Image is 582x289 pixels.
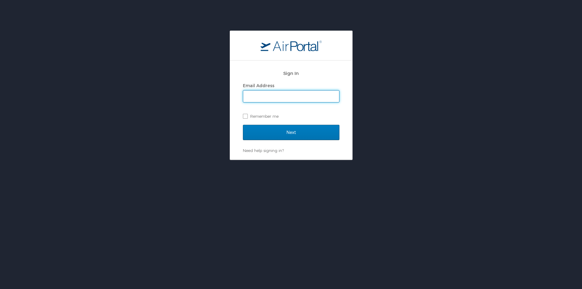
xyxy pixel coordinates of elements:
input: Next [243,125,339,140]
label: Email Address [243,83,274,88]
label: Remember me [243,112,339,121]
img: logo [261,40,322,51]
a: Need help signing in? [243,148,284,153]
h2: Sign In [243,70,339,77]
